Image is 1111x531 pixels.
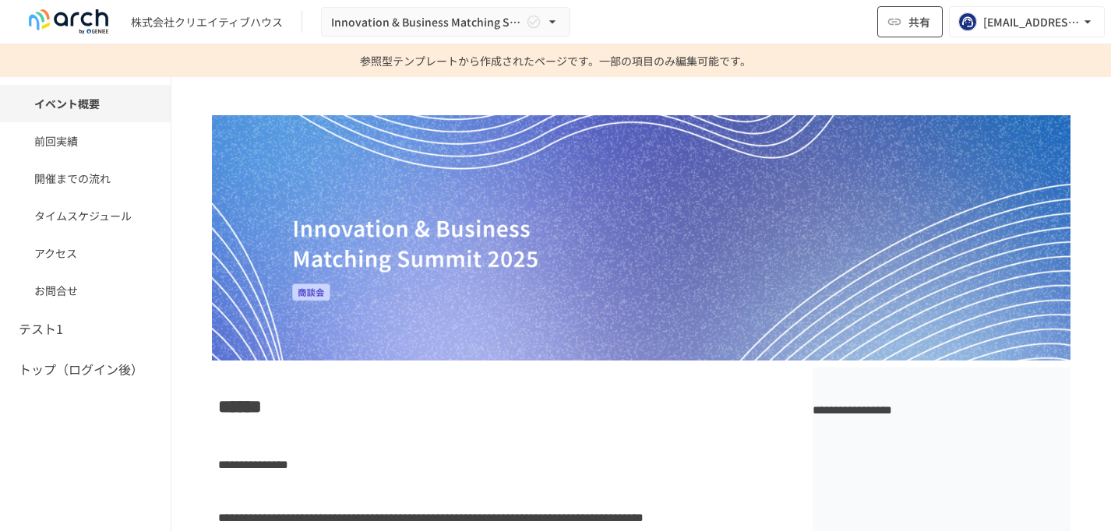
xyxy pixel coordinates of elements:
button: Innovation & Business Matching Summit [DATE]_イベント詳細ページ [321,7,570,37]
span: お問合せ [34,282,136,299]
p: 参照型テンプレートから作成されたページです。一部の項目のみ編集可能です。 [360,44,751,77]
div: 株式会社クリエイティブハウス [131,14,283,30]
button: 共有 [877,6,943,37]
h6: トップ（ログイン後） [19,360,143,380]
div: [EMAIL_ADDRESS][DOMAIN_NAME] [983,12,1080,32]
span: 前回実績 [34,132,136,149]
h6: テスト1 [19,319,63,339]
span: Innovation & Business Matching Summit [DATE]_イベント詳細ページ [331,12,523,32]
span: イベント概要 [34,95,136,112]
span: 開催までの流れ [34,170,136,187]
span: タイムスケジュール [34,207,136,224]
span: 共有 [908,13,930,30]
img: logo-default@2x-9cf2c760.svg [19,9,118,34]
span: アクセス [34,244,136,262]
img: OqBmHPVadJERxDLLPpdikO9tsDJ2cpdSwFfYCHTUX3U [212,115,1070,360]
button: [EMAIL_ADDRESS][DOMAIN_NAME] [949,6,1105,37]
